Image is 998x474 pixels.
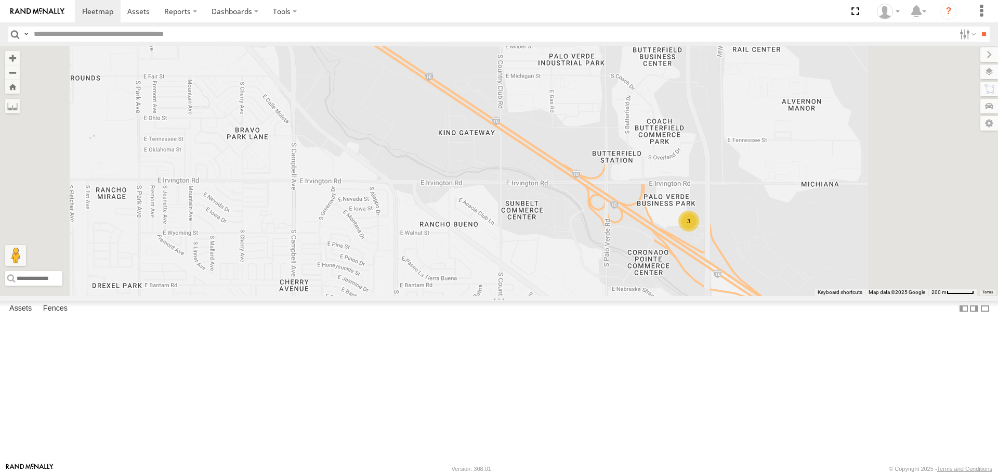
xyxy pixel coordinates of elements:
label: Search Query [22,27,30,42]
button: Keyboard shortcuts [818,289,862,296]
label: Measure [5,99,20,113]
label: Map Settings [980,116,998,131]
label: Fences [38,302,73,316]
a: Terms (opens in new tab) [982,290,993,294]
div: Edward Espinoza [873,4,903,19]
label: Assets [4,302,37,316]
button: Drag Pegman onto the map to open Street View [5,245,26,266]
span: 200 m [931,289,947,295]
button: Map Scale: 200 m per 49 pixels [928,289,977,296]
img: rand-logo.svg [10,8,64,15]
label: Dock Summary Table to the Right [969,301,979,316]
label: Hide Summary Table [980,301,990,316]
button: Zoom Home [5,80,20,94]
div: Version: 308.01 [452,466,491,472]
a: Terms and Conditions [937,466,992,472]
div: © Copyright 2025 - [889,466,992,472]
button: Zoom out [5,65,20,80]
label: Search Filter Options [955,27,978,42]
a: Visit our Website [6,464,54,474]
button: Zoom in [5,51,20,65]
label: Dock Summary Table to the Left [958,301,969,316]
div: 3 [678,211,699,232]
i: ? [940,3,957,20]
span: Map data ©2025 Google [869,289,925,295]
